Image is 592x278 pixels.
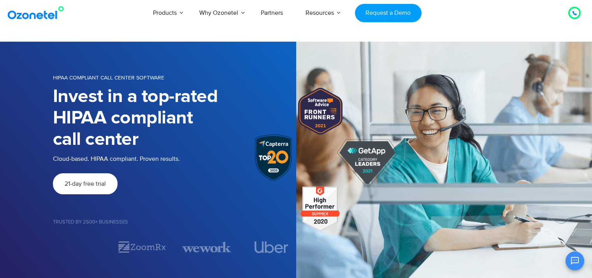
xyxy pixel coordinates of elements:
div: 4 / 7 [247,241,296,253]
div: Image Carousel [53,240,296,254]
img: wework [182,240,231,254]
span: 21-day free trial [65,181,106,187]
div: 3 / 7 [182,240,231,254]
a: 21-day free trial [53,173,118,194]
h1: Invest in a top-rated HIPAA compliant call center [53,86,223,150]
p: Cloud-based. HIPAA compliant. Proven results. [53,154,228,164]
a: Request a Demo [355,4,422,22]
span: HIPAA Compliant Call Center Software [53,74,164,81]
div: 2 / 7 [118,240,167,254]
h5: Trusted by 2500+ Businesses [53,220,296,225]
button: Open chat [566,252,584,270]
img: zoomrx [118,240,167,254]
div: 1 / 7 [53,243,102,252]
img: uber [255,241,288,253]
